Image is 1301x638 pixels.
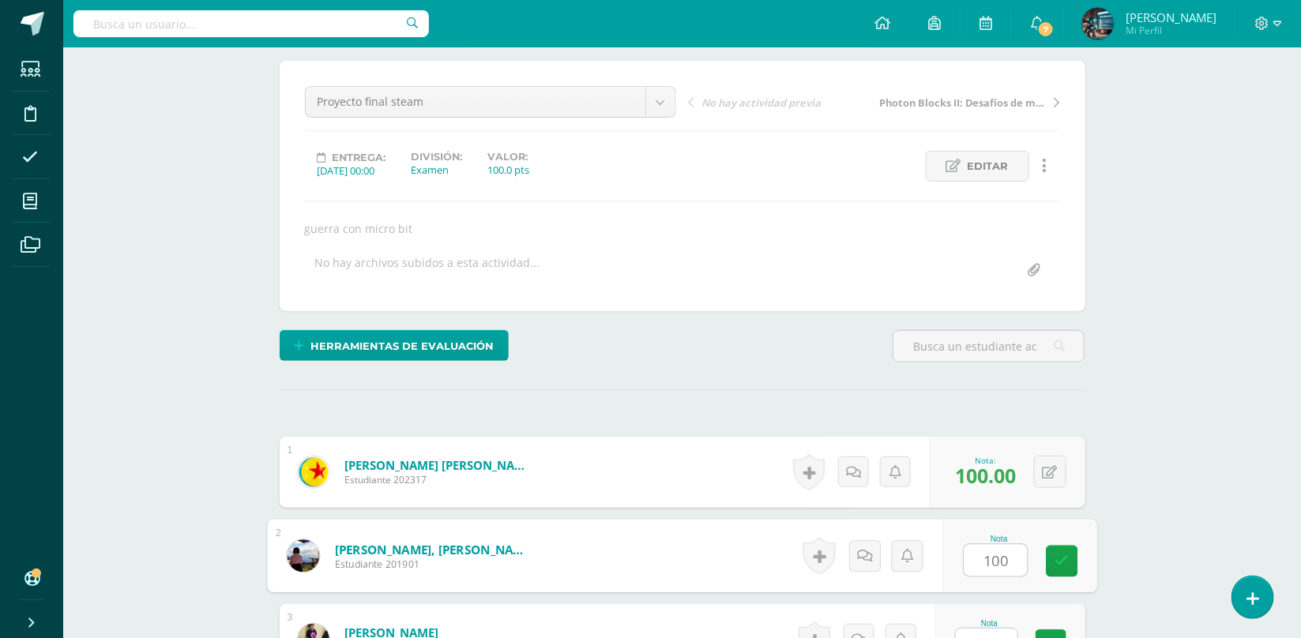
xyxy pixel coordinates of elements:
div: Nota [963,535,1035,543]
span: Estudiante 202317 [344,473,534,486]
a: Herramientas de evaluación [280,330,509,361]
input: 0-100.0 [964,545,1027,576]
a: Proyecto final steam [306,87,675,117]
span: Mi Perfil [1126,24,1216,37]
span: 100.00 [956,462,1017,489]
input: Busca un usuario... [73,10,429,37]
span: Proyecto final steam [318,87,634,117]
a: [PERSON_NAME] [PERSON_NAME] [344,457,534,473]
div: 100.0 pts [488,163,530,177]
span: [PERSON_NAME] [1126,9,1216,25]
div: Examen [412,163,463,177]
span: Entrega: [333,152,386,163]
span: No hay actividad previa [702,96,822,110]
div: No hay archivos subidos a esta actividad... [315,255,540,286]
span: Editar [968,152,1009,181]
label: División: [412,151,463,163]
div: guerra con micro bit [299,221,1066,236]
a: Photon Blocks II: Desafíos de mat programando a Photon [874,94,1060,110]
div: Nota [955,619,1025,628]
img: 601e65b6500ca791a8dc564c886f3e75.png [1082,8,1114,39]
span: Herramientas de evaluación [310,332,494,361]
div: Nota: [956,455,1017,466]
input: Busca un estudiante aquí... [893,331,1084,362]
span: 7 [1037,21,1055,38]
img: d0f72e53ac7f59155aa9854f0d9dadb6.png [298,456,329,488]
div: [DATE] 00:00 [318,163,386,178]
a: [PERSON_NAME], [PERSON_NAME] [334,541,529,557]
span: Estudiante 201901 [334,557,529,572]
span: Photon Blocks II: Desafíos de mat programando a Photon [879,96,1047,110]
label: Valor: [488,151,530,163]
img: af22f60311ae575ed1db9c9bb33a5135.png [287,539,319,572]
